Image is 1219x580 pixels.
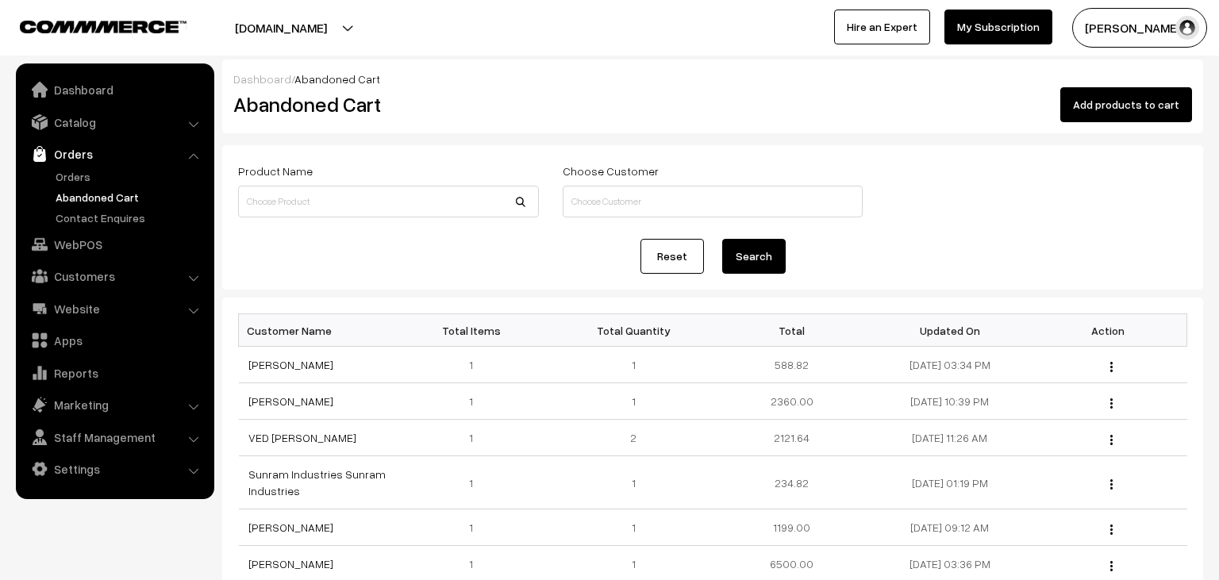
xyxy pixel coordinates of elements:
[1110,435,1113,445] img: Menu
[248,467,386,497] a: Sunram Industries Sunram Industries
[233,72,291,86] a: Dashboard
[20,359,209,387] a: Reports
[248,431,356,444] a: VED [PERSON_NAME]
[294,72,380,86] span: Abandoned Cart
[397,383,555,420] td: 1
[555,420,713,456] td: 2
[1060,87,1192,122] button: Add products to cart
[871,509,1029,546] td: [DATE] 09:12 AM
[722,239,786,274] button: Search
[397,420,555,456] td: 1
[871,420,1029,456] td: [DATE] 11:26 AM
[1175,16,1199,40] img: user
[713,509,871,546] td: 1199.00
[555,347,713,383] td: 1
[52,168,209,185] a: Orders
[555,456,713,509] td: 1
[713,383,871,420] td: 2360.00
[20,262,209,290] a: Customers
[563,163,659,179] label: Choose Customer
[1029,314,1186,347] th: Action
[20,390,209,419] a: Marketing
[20,230,209,259] a: WebPOS
[248,394,333,408] a: [PERSON_NAME]
[1110,398,1113,409] img: Menu
[555,383,713,420] td: 1
[1110,362,1113,372] img: Menu
[397,456,555,509] td: 1
[1110,561,1113,571] img: Menu
[397,509,555,546] td: 1
[713,420,871,456] td: 2121.64
[20,455,209,483] a: Settings
[944,10,1052,44] a: My Subscription
[871,347,1029,383] td: [DATE] 03:34 PM
[20,75,209,104] a: Dashboard
[397,314,555,347] th: Total Items
[713,456,871,509] td: 234.82
[52,209,209,226] a: Contact Enquires
[1072,8,1207,48] button: [PERSON_NAME]…
[871,456,1029,509] td: [DATE] 01:19 PM
[239,314,397,347] th: Customer Name
[834,10,930,44] a: Hire an Expert
[248,358,333,371] a: [PERSON_NAME]
[20,294,209,323] a: Website
[555,314,713,347] th: Total Quantity
[563,186,863,217] input: Choose Customer
[248,520,333,534] a: [PERSON_NAME]
[713,314,871,347] th: Total
[238,163,313,179] label: Product Name
[1110,479,1113,490] img: Menu
[1110,524,1113,535] img: Menu
[20,423,209,451] a: Staff Management
[179,8,383,48] button: [DOMAIN_NAME]
[248,557,333,570] a: [PERSON_NAME]
[871,383,1029,420] td: [DATE] 10:39 PM
[20,16,159,35] a: COMMMERCE
[555,509,713,546] td: 1
[20,108,209,136] a: Catalog
[871,314,1029,347] th: Updated On
[713,347,871,383] td: 588.82
[233,92,537,117] h2: Abandoned Cart
[20,21,187,33] img: COMMMERCE
[238,186,539,217] input: Choose Product
[20,326,209,355] a: Apps
[52,189,209,205] a: Abandoned Cart
[20,140,209,168] a: Orders
[640,239,704,274] a: Reset
[397,347,555,383] td: 1
[233,71,1192,87] div: /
